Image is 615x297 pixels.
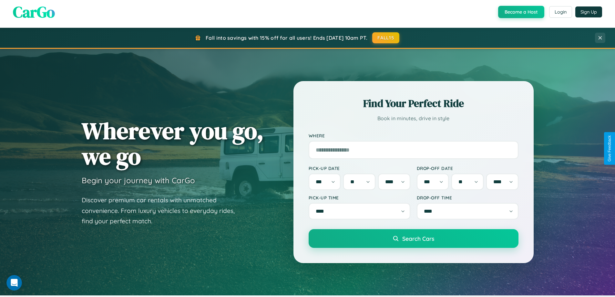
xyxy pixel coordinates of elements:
iframe: Intercom live chat [6,275,22,291]
label: Drop-off Time [417,195,518,200]
button: FALL15 [372,32,399,43]
label: Pick-up Time [309,195,410,200]
p: Book in minutes, drive in style [309,114,518,123]
label: Pick-up Date [309,165,410,171]
label: Where [309,133,518,138]
button: Become a Host [498,6,544,18]
p: Discover premium car rentals with unmatched convenience. From luxury vehicles to everyday rides, ... [82,195,243,227]
button: Login [549,6,572,18]
button: Search Cars [309,229,518,248]
h1: Wherever you go, we go [82,118,264,169]
h3: Begin your journey with CarGo [82,175,195,185]
span: Search Cars [402,235,434,242]
span: Fall into savings with 15% off for all users! Ends [DATE] 10am PT. [206,35,367,41]
h2: Find Your Perfect Ride [309,96,518,111]
span: CarGo [13,1,55,23]
button: Sign Up [575,6,602,17]
label: Drop-off Date [417,165,518,171]
div: Give Feedback [607,135,612,162]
